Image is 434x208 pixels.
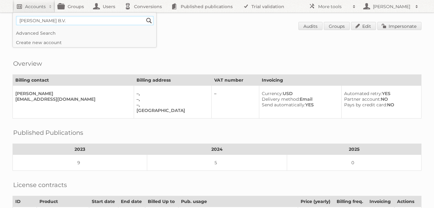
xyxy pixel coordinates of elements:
[287,144,421,155] th: 2025
[298,196,334,207] th: Price (yearly)
[344,91,382,96] span: Automated retry:
[37,196,89,207] th: Product
[137,91,206,96] div: –,
[13,180,67,190] h2: License contracts
[137,102,206,108] div: –,
[318,3,349,10] h2: More tools
[334,196,367,207] th: Billing freq.
[262,102,336,108] div: YES
[371,3,412,10] h2: [PERSON_NAME]
[344,102,387,108] span: Pays by credit card:
[15,91,129,96] div: [PERSON_NAME]
[262,96,336,102] div: Email
[344,96,416,102] div: NO
[13,28,156,38] a: Advanced Search
[145,196,178,207] th: Billed Up to
[344,91,416,96] div: YES
[13,59,42,68] h2: Overview
[13,128,83,137] h2: Published Publications
[15,96,129,102] div: [EMAIL_ADDRESS][DOMAIN_NAME]
[137,96,206,102] div: –,
[377,22,421,30] a: Impersonate
[147,144,287,155] th: 2024
[262,91,283,96] span: Currency:
[298,22,323,30] a: Audits
[13,144,147,155] th: 2023
[324,22,350,30] a: Groups
[144,16,154,25] input: Search
[147,155,287,171] td: 5
[13,38,156,47] a: Create new account
[262,91,336,96] div: USD
[89,196,118,207] th: Start date
[344,102,416,108] div: NO
[25,3,46,10] h2: Accounts
[134,75,212,86] th: Billing address
[13,22,421,31] h1: Account 86977: Mundo Terra
[367,196,394,207] th: Invoicing
[262,96,300,102] span: Delivery method:
[344,96,381,102] span: Partner account:
[262,102,305,108] span: Send automatically:
[178,196,298,207] th: Pub. usage
[287,155,421,171] td: 0
[394,196,421,207] th: Actions
[137,108,206,113] div: [GEOGRAPHIC_DATA]
[13,155,147,171] td: 9
[118,196,145,207] th: End date
[351,22,376,30] a: Edit
[13,41,421,46] div: Client churn - please see [URL][DOMAIN_NAME]
[259,75,421,86] th: Invoicing
[13,75,134,86] th: Billing contact
[212,86,259,119] td: –
[212,75,259,86] th: VAT number
[13,196,37,207] th: ID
